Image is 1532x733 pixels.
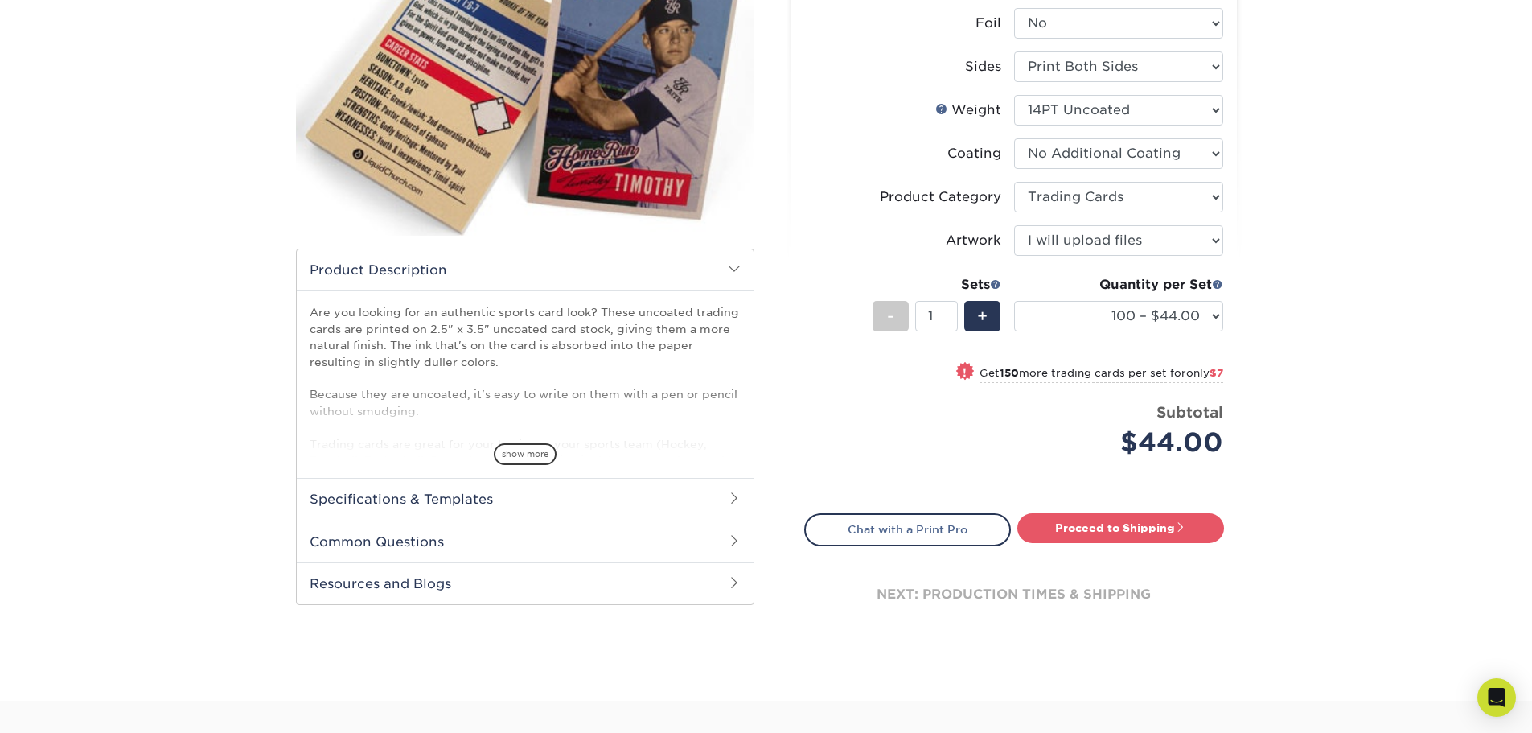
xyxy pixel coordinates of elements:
div: next: production times & shipping [804,546,1224,643]
span: - [887,304,894,328]
a: Chat with a Print Pro [804,513,1011,546]
div: Open Intercom Messenger [1477,678,1516,717]
h2: Resources and Blogs [297,562,754,604]
h2: Product Description [297,249,754,290]
span: + [977,304,988,328]
div: $44.00 [1026,423,1223,462]
div: Quantity per Set [1014,275,1223,294]
strong: 150 [1000,367,1019,379]
strong: Subtotal [1156,403,1223,421]
div: Sets [873,275,1001,294]
div: Product Category [880,187,1001,207]
div: Sides [965,57,1001,76]
span: show more [494,443,557,465]
div: Artwork [946,231,1001,250]
span: ! [963,364,967,381]
h2: Specifications & Templates [297,478,754,520]
div: Weight [935,101,1001,120]
p: Are you looking for an authentic sports card look? These uncoated trading cards are printed on 2.... [310,304,741,484]
div: Coating [947,144,1001,163]
small: Get more trading cards per set for [980,367,1223,383]
a: Proceed to Shipping [1017,513,1224,542]
h2: Common Questions [297,521,754,562]
span: $7 [1210,367,1223,379]
span: only [1186,367,1223,379]
div: Foil [975,14,1001,33]
iframe: Google Customer Reviews [4,684,137,727]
